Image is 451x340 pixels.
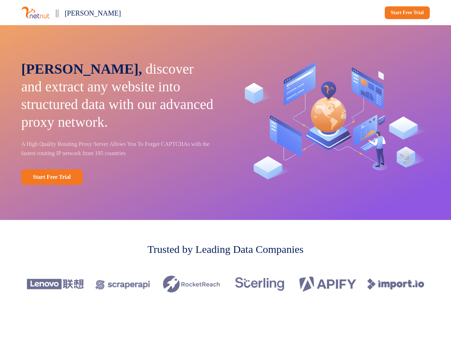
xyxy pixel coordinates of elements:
p: A High Quality Rotating Proxy Server Allows You To Forget CAPTCHAs with the fastest rotating IP n... [21,140,216,158]
p: || [55,6,59,19]
span: [PERSON_NAME] [64,9,121,17]
a: Start Free Trial [21,169,83,185]
p: Trusted by Leading Data Companies [147,241,304,257]
p: discover and extract any website into structured data with our advanced proxy network. [21,60,216,131]
a: Start Free Trial [385,6,430,19]
span: [PERSON_NAME], [21,61,142,77]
